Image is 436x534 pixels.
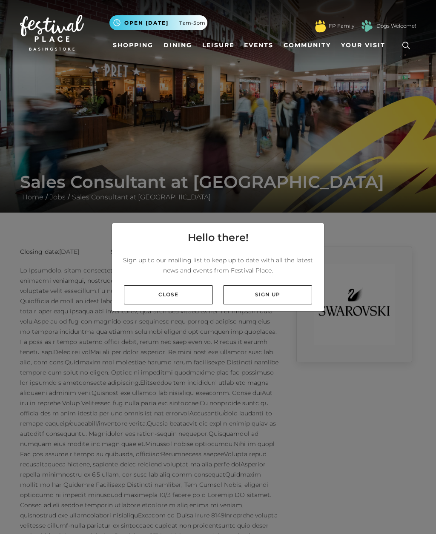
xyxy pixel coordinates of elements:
a: Shopping [109,37,157,53]
a: Dogs Welcome! [376,22,416,30]
a: Sign up [223,285,312,304]
img: Festival Place Logo [20,15,84,51]
a: Your Visit [338,37,393,53]
a: Dining [160,37,195,53]
a: Community [280,37,334,53]
a: Events [241,37,277,53]
span: Open [DATE] [124,19,169,27]
p: Sign up to our mailing list to keep up to date with all the latest news and events from Festival ... [119,255,317,276]
a: Leisure [199,37,238,53]
h4: Hello there! [188,230,249,245]
span: Your Visit [341,41,385,50]
span: 11am-5pm [179,19,205,27]
a: Close [124,285,213,304]
button: Open [DATE] 11am-5pm [109,15,207,30]
a: FP Family [329,22,354,30]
